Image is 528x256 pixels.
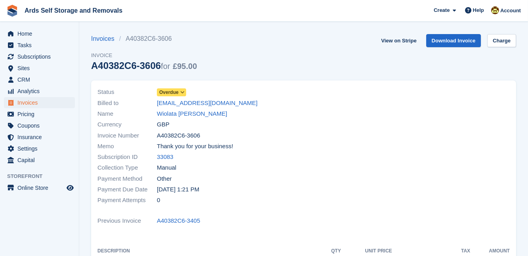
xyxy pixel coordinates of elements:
[157,120,170,129] span: GBP
[17,109,65,120] span: Pricing
[65,183,75,193] a: Preview store
[17,143,65,154] span: Settings
[17,132,65,143] span: Insurance
[4,74,75,85] a: menu
[97,174,157,183] span: Payment Method
[4,155,75,166] a: menu
[97,88,157,97] span: Status
[157,174,172,183] span: Other
[161,62,170,71] span: for
[4,97,75,108] a: menu
[157,131,200,140] span: A40382C6-3606
[157,196,160,205] span: 0
[491,6,499,14] img: Mark McFerran
[4,143,75,154] a: menu
[6,5,18,17] img: stora-icon-8386f47178a22dfd0bd8f6a31ec36ba5ce8667c1dd55bd0f319d3a0aa187defe.svg
[157,153,173,162] a: 33083
[434,6,450,14] span: Create
[97,185,157,194] span: Payment Due Date
[378,34,419,47] a: View on Stripe
[97,142,157,151] span: Memo
[97,109,157,118] span: Name
[97,99,157,108] span: Billed to
[17,155,65,166] span: Capital
[17,28,65,39] span: Home
[4,86,75,97] a: menu
[157,88,186,97] a: Overdue
[97,163,157,172] span: Collection Type
[17,86,65,97] span: Analytics
[173,62,197,71] span: £95.00
[97,196,157,205] span: Payment Attempts
[91,52,197,59] span: Invoice
[7,172,79,180] span: Storefront
[157,163,176,172] span: Manual
[91,60,197,71] div: A40382C6-3606
[4,51,75,62] a: menu
[4,132,75,143] a: menu
[157,99,257,108] a: [EMAIL_ADDRESS][DOMAIN_NAME]
[4,28,75,39] a: menu
[159,89,179,96] span: Overdue
[21,4,126,17] a: Ards Self Storage and Removals
[17,120,65,131] span: Coupons
[157,109,227,118] a: Wiolata [PERSON_NAME]
[97,216,157,225] span: Previous Invoice
[17,182,65,193] span: Online Store
[4,63,75,74] a: menu
[487,34,516,47] a: Charge
[17,97,65,108] span: Invoices
[426,34,481,47] a: Download Invoice
[17,51,65,62] span: Subscriptions
[97,120,157,129] span: Currency
[473,6,484,14] span: Help
[17,74,65,85] span: CRM
[4,182,75,193] a: menu
[97,131,157,140] span: Invoice Number
[17,63,65,74] span: Sites
[4,109,75,120] a: menu
[157,216,200,225] a: A40382C6-3405
[91,34,119,44] a: Invoices
[4,40,75,51] a: menu
[97,153,157,162] span: Subscription ID
[157,142,233,151] span: Thank you for your business!
[17,40,65,51] span: Tasks
[4,120,75,131] a: menu
[91,34,197,44] nav: breadcrumbs
[500,7,521,15] span: Account
[157,185,199,194] time: 2025-08-10 12:21:13 UTC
